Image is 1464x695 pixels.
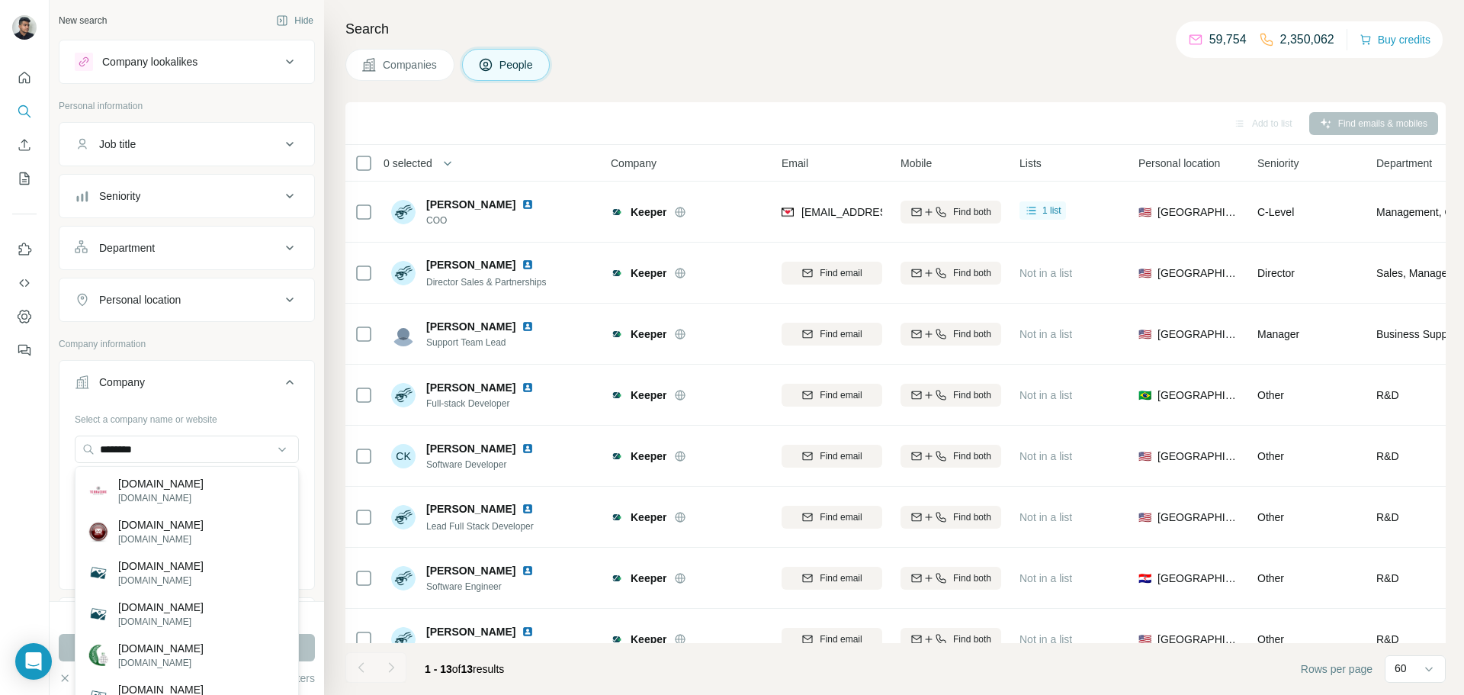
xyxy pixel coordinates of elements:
[522,320,534,333] img: LinkedIn logo
[953,388,991,402] span: Find both
[1157,388,1239,403] span: [GEOGRAPHIC_DATA]
[522,259,534,271] img: LinkedIn logo
[118,656,204,670] p: [DOMAIN_NAME]
[953,571,991,585] span: Find both
[391,261,416,285] img: Avatar
[88,521,109,542] img: BesteSchlafsystemeVereint.com
[12,269,37,297] button: Use Surfe API
[118,558,204,574] p: [DOMAIN_NAME]
[59,14,107,27] div: New search
[1157,265,1239,281] span: [GEOGRAPHIC_DATA]
[522,198,534,211] img: LinkedIn logo
[1019,156,1042,171] span: Lists
[1257,511,1284,523] span: Other
[426,319,515,334] span: [PERSON_NAME]
[1376,510,1399,525] span: R&D
[391,627,416,652] img: Avatar
[384,156,432,171] span: 0 selected
[1138,204,1151,220] span: 🇺🇸
[522,565,534,577] img: LinkedIn logo
[88,603,109,625] img: homeandleisureint.com
[631,449,666,464] span: Keeper
[118,574,204,587] p: [DOMAIN_NAME]
[901,567,1001,590] button: Find both
[59,282,314,318] button: Personal location
[426,641,540,655] span: Software Engineer
[820,327,862,341] span: Find email
[426,380,515,395] span: [PERSON_NAME]
[391,444,416,468] div: CK
[1138,156,1220,171] span: Personal location
[1157,449,1239,464] span: [GEOGRAPHIC_DATA]
[953,449,991,463] span: Find both
[383,57,438,72] span: Companies
[118,615,204,629] p: [DOMAIN_NAME]
[1019,267,1072,279] span: Not in a list
[99,137,136,152] div: Job title
[820,388,862,402] span: Find email
[12,15,37,40] img: Avatar
[102,54,197,69] div: Company lookalikes
[12,303,37,330] button: Dashboard
[1019,511,1072,523] span: Not in a list
[1138,327,1151,342] span: 🇺🇸
[425,663,504,675] span: results
[59,230,314,266] button: Department
[1138,632,1151,647] span: 🇺🇸
[265,9,324,32] button: Hide
[1019,633,1072,645] span: Not in a list
[782,323,882,346] button: Find email
[611,572,623,584] img: Logo of Keeper
[1376,388,1399,403] span: R&D
[426,580,540,594] span: Software Engineer
[118,600,204,615] p: [DOMAIN_NAME]
[820,510,862,524] span: Find email
[1157,327,1239,342] span: [GEOGRAPHIC_DATA]
[99,240,155,256] div: Department
[391,505,416,529] img: Avatar
[426,624,515,639] span: [PERSON_NAME]
[345,18,1446,40] h4: Search
[59,99,315,113] p: Personal information
[426,563,515,578] span: [PERSON_NAME]
[452,663,461,675] span: of
[901,384,1001,407] button: Find both
[901,628,1001,651] button: Find both
[1019,328,1072,340] span: Not in a list
[99,292,181,307] div: Personal location
[391,322,416,346] img: Avatar
[1376,449,1399,464] span: R&D
[1138,265,1151,281] span: 🇺🇸
[1257,156,1299,171] span: Seniority
[75,407,299,426] div: Select a company name or website
[426,214,540,227] span: COO
[782,384,882,407] button: Find email
[425,663,452,675] span: 1 - 13
[611,267,623,279] img: Logo of Keeper
[1395,661,1407,676] p: 60
[426,458,540,471] span: Software Developer
[522,381,534,394] img: LinkedIn logo
[59,178,314,214] button: Seniority
[1138,388,1151,403] span: 🇧🇷
[953,266,991,280] span: Find both
[1257,572,1284,584] span: Other
[631,265,666,281] span: Keeper
[1376,571,1399,586] span: R&D
[59,43,314,80] button: Company lookalikes
[782,445,882,468] button: Find email
[1257,206,1294,218] span: C-Level
[1157,632,1239,647] span: [GEOGRAPHIC_DATA]
[631,327,666,342] span: Keeper
[12,98,37,125] button: Search
[901,262,1001,285] button: Find both
[901,506,1001,529] button: Find both
[15,643,52,680] div: Open Intercom Messenger
[1019,450,1072,462] span: Not in a list
[782,567,882,590] button: Find email
[99,375,145,390] div: Company
[953,632,991,646] span: Find both
[782,262,882,285] button: Find email
[522,626,534,638] img: LinkedIn logo
[953,327,991,341] span: Find both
